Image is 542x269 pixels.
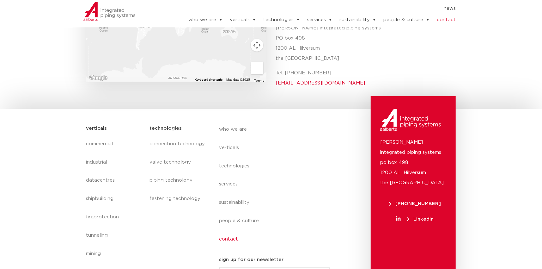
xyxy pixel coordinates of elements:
nav: Menu [219,120,335,249]
button: Map camera controls [251,39,263,52]
a: verticals [219,139,335,157]
a: LinkedIn [380,217,449,222]
img: Google [88,74,109,82]
a: fireprotection [86,208,143,226]
a: verticals [230,14,256,26]
button: Keyboard shortcuts [195,78,223,82]
a: people & culture [383,14,430,26]
a: industrial [86,153,143,172]
a: valve technology [149,153,206,172]
h5: sign up for our newsletter [219,255,284,265]
a: contact [437,14,456,26]
a: technologies [263,14,300,26]
button: Drag Pegman onto the map to open Street View [251,62,263,74]
a: commercial [86,135,143,153]
a: who we are [219,120,335,139]
p: Tel. [PHONE_NUMBER] [276,68,451,88]
a: [PHONE_NUMBER] [380,201,449,206]
span: Map data ©2025 [227,78,250,81]
a: news [444,3,456,14]
span: [PHONE_NUMBER] [389,201,441,206]
a: services [307,14,332,26]
a: contact [219,230,335,248]
a: who we are [188,14,223,26]
a: tunneling [86,226,143,245]
p: [PERSON_NAME] integrated piping systems PO box 498 1200 AL Hilversum the [GEOGRAPHIC_DATA] [276,23,451,64]
a: datacentres [86,171,143,190]
nav: Menu [149,135,206,208]
a: mining [86,245,143,263]
a: Open this area in Google Maps (opens a new window) [88,74,109,82]
a: Terms (opens in new tab) [254,79,265,82]
a: piping technology [149,171,206,190]
a: services [219,175,335,193]
a: people & culture [219,212,335,230]
span: LinkedIn [407,217,434,222]
a: shipbuilding [86,190,143,208]
a: technologies [219,157,335,175]
a: sustainability [339,14,376,26]
p: [PERSON_NAME] integrated piping systems po box 498 1200 AL Hilversum the [GEOGRAPHIC_DATA] [380,137,446,188]
h5: technologies [149,123,182,134]
nav: Menu [169,3,456,14]
a: sustainability [219,193,335,212]
a: connection technology [149,135,206,153]
h5: verticals [86,123,107,134]
a: [EMAIL_ADDRESS][DOMAIN_NAME] [276,81,365,85]
a: fastening technology [149,190,206,208]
